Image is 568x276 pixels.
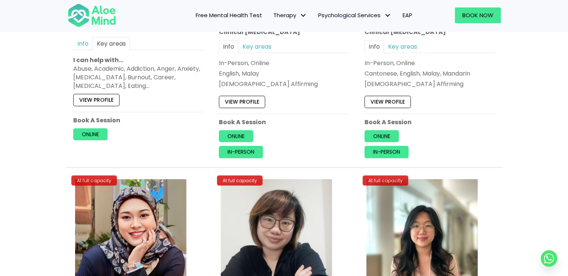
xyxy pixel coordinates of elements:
[462,11,493,19] span: Book Now
[318,11,391,19] span: Psychological Services
[298,10,309,21] span: Therapy: submenu
[68,3,116,28] img: Aloe mind Logo
[541,250,557,267] a: Whatsapp
[71,175,117,185] div: At full capacity
[273,11,307,19] span: Therapy
[364,130,399,142] a: Online
[219,146,263,158] a: In-person
[219,96,265,108] a: View profile
[73,24,204,33] div: Clinical [MEDICAL_DATA]
[238,40,276,53] a: Key areas
[384,40,421,53] a: Key areas
[364,69,495,78] p: Cantonese, English, Malay, Mandarin
[190,7,268,23] a: Free Mental Health Test
[73,116,204,125] p: Book A Session
[219,118,350,126] p: Book A Session
[219,80,350,88] div: [DEMOGRAPHIC_DATA] Affirming
[73,128,108,140] a: Online
[219,27,350,36] div: Clinical [MEDICAL_DATA]
[364,80,495,88] div: [DEMOGRAPHIC_DATA] Affirming
[364,96,411,108] a: View profile
[403,11,412,19] span: EAP
[313,7,397,23] a: Psychological ServicesPsychological Services: submenu
[196,11,262,19] span: Free Mental Health Test
[268,7,313,23] a: TherapyTherapy: submenu
[364,40,384,53] a: Info
[382,10,393,21] span: Psychological Services: submenu
[73,64,204,91] div: Abuse, Academic, Addiction, Anger, Anxiety, [MEDICAL_DATA], Burnout, Career, [MEDICAL_DATA], Eating…
[219,130,253,142] a: Online
[455,7,501,23] a: Book Now
[364,59,495,67] div: In-Person, Online
[73,94,120,106] a: View profile
[93,37,130,50] a: Key areas
[219,59,350,67] div: In-Person, Online
[364,27,495,36] div: Clinical [MEDICAL_DATA]
[219,69,350,78] p: English, Malay
[364,118,495,126] p: Book A Session
[73,56,204,64] p: I can help with…
[73,37,93,50] a: Info
[363,175,408,185] div: At full capacity
[364,146,409,158] a: In-person
[397,7,418,23] a: EAP
[126,7,418,23] nav: Menu
[219,40,238,53] a: Info
[217,175,263,185] div: At full capacity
